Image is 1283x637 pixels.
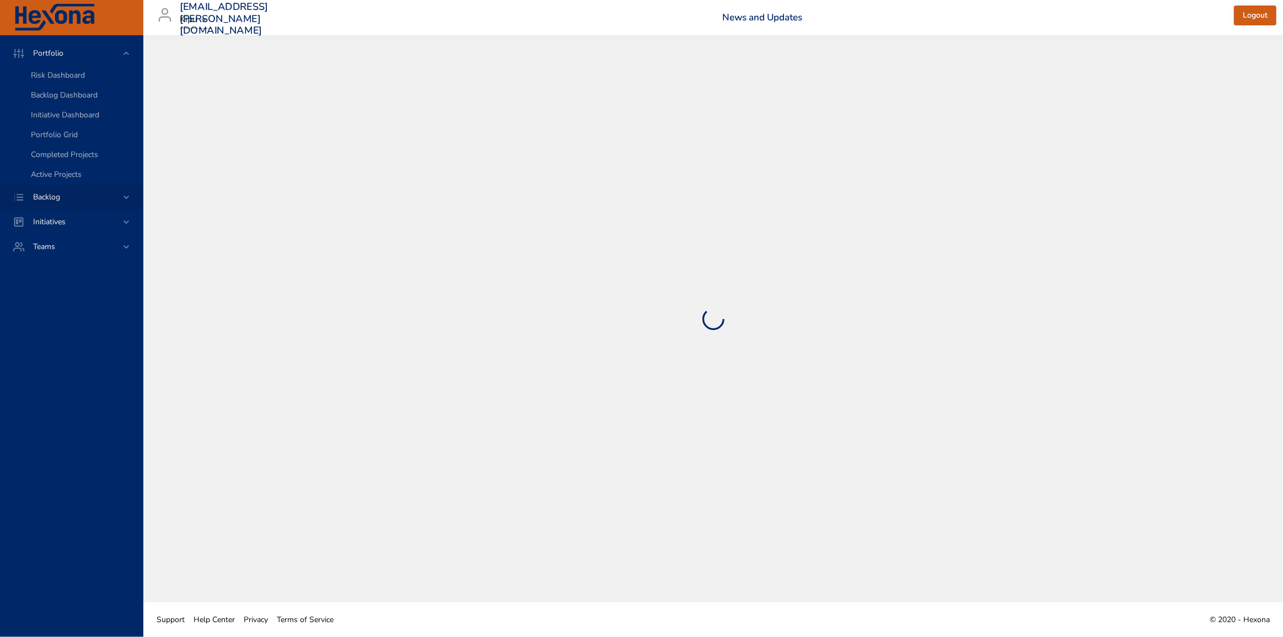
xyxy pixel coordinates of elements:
[194,614,235,625] span: Help Center
[272,607,338,632] a: Terms of Service
[722,11,802,24] a: News and Updates
[152,607,189,632] a: Support
[24,192,69,202] span: Backlog
[180,11,211,29] div: Kipu
[244,614,268,625] span: Privacy
[1210,614,1270,625] span: © 2020 - Hexona
[31,169,82,180] span: Active Projects
[24,217,74,227] span: Initiatives
[239,607,272,632] a: Privacy
[31,110,99,120] span: Initiative Dashboard
[1243,9,1268,23] span: Logout
[1234,6,1276,26] button: Logout
[31,70,85,80] span: Risk Dashboard
[13,4,96,31] img: Hexona
[189,607,239,632] a: Help Center
[31,129,78,140] span: Portfolio Grid
[31,149,98,160] span: Completed Projects
[277,614,334,625] span: Terms of Service
[24,48,72,58] span: Portfolio
[24,241,64,252] span: Teams
[157,614,185,625] span: Support
[31,90,98,100] span: Backlog Dashboard
[180,1,269,37] h3: [EMAIL_ADDRESS][PERSON_NAME][DOMAIN_NAME]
